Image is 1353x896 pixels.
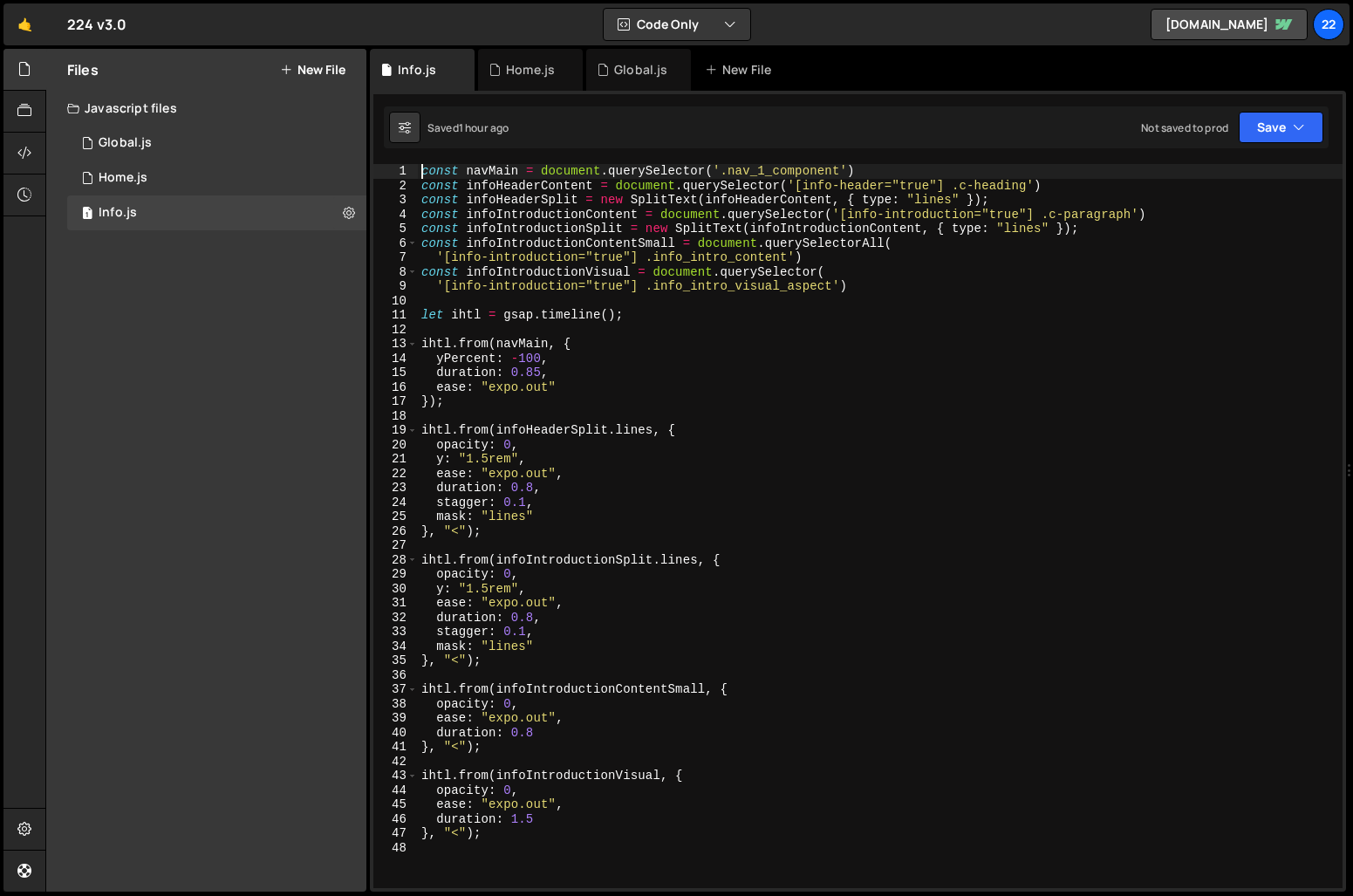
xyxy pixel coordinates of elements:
[373,496,418,510] div: 24
[67,195,366,230] div: 16437/44939.js
[373,222,418,236] div: 5
[46,91,366,126] div: Javascript files
[373,797,418,812] div: 45
[373,510,418,524] div: 25
[373,265,418,280] div: 8
[427,120,509,135] div: Saved
[614,61,667,79] div: Global.js
[1239,112,1323,143] button: Save
[373,538,418,553] div: 27
[373,467,418,482] div: 22
[459,120,509,135] div: 1 hour ago
[373,394,418,409] div: 17
[373,769,418,783] div: 43
[3,3,46,45] a: 🤙
[373,179,418,194] div: 2
[82,208,92,222] span: 1
[373,553,418,568] div: 28
[373,711,418,726] div: 39
[373,668,418,683] div: 36
[373,826,418,841] div: 47
[67,126,366,161] div: 16437/44524.js
[373,783,418,798] div: 44
[373,323,418,338] div: 12
[373,653,418,668] div: 35
[373,567,418,582] div: 29
[373,740,418,755] div: 41
[373,812,418,827] div: 46
[373,208,418,222] div: 4
[67,14,126,35] div: 224 v3.0
[67,161,366,195] div: 16437/44814.js
[373,697,418,712] div: 38
[373,841,418,856] div: 48
[1141,120,1228,135] div: Not saved to prod
[373,726,418,741] div: 40
[705,61,778,79] div: New File
[373,640,418,654] div: 34
[67,60,99,79] h2: Files
[373,366,418,380] div: 15
[373,380,418,395] div: 16
[373,236,418,251] div: 6
[373,596,418,611] div: 31
[373,279,418,294] div: 9
[373,352,418,366] div: 14
[373,193,418,208] div: 3
[604,9,750,40] button: Code Only
[373,755,418,769] div: 42
[373,682,418,697] div: 37
[373,250,418,265] div: 7
[1313,9,1344,40] a: 22
[506,61,555,79] div: Home.js
[373,308,418,323] div: 11
[99,135,152,151] div: Global.js
[398,61,436,79] div: Info.js
[373,524,418,539] div: 26
[373,611,418,626] div: 32
[373,481,418,496] div: 23
[373,423,418,438] div: 19
[1151,9,1308,40] a: [DOMAIN_NAME]
[373,337,418,352] div: 13
[99,205,137,221] div: Info.js
[373,438,418,453] div: 20
[373,409,418,424] div: 18
[373,452,418,467] div: 21
[99,170,147,186] div: Home.js
[373,582,418,597] div: 30
[373,164,418,179] div: 1
[373,294,418,309] div: 10
[280,63,345,77] button: New File
[373,625,418,640] div: 33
